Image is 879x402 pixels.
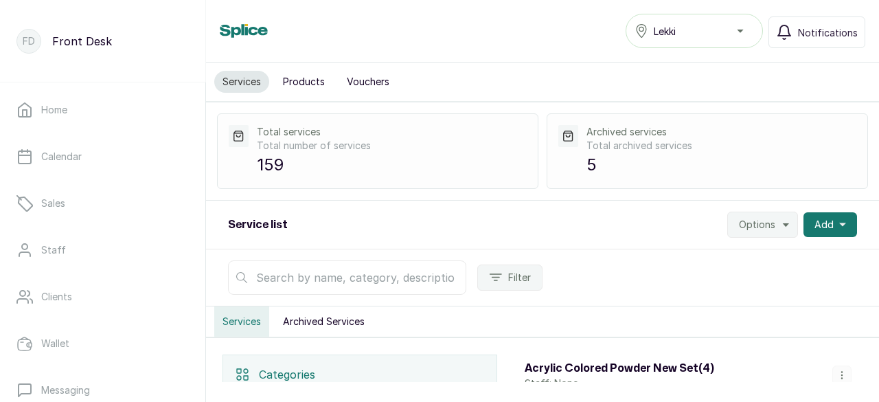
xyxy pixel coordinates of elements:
[41,150,82,164] p: Calendar
[23,34,35,48] p: FD
[11,231,194,269] a: Staff
[339,71,398,93] button: Vouchers
[768,16,865,48] button: Notifications
[525,377,714,390] p: Staff: None
[214,71,269,93] button: Services
[477,265,543,291] button: Filter
[727,212,798,238] button: Options
[11,184,194,223] a: Sales
[586,153,856,177] p: 5
[626,14,763,48] button: Lekki
[41,290,72,304] p: Clients
[739,218,775,232] span: Options
[11,278,194,316] a: Clients
[586,125,856,139] p: Archived services
[257,125,527,139] p: Total services
[52,33,112,49] p: Front Desk
[41,383,90,397] p: Messaging
[41,197,65,210] p: Sales
[654,24,676,38] span: Lekki
[257,153,527,177] p: 159
[525,360,714,377] h3: Acrylic colored powder new set ( 4 )
[11,91,194,129] a: Home
[275,306,373,337] button: Archived Services
[275,71,333,93] button: Products
[259,366,315,383] p: Categories
[586,139,856,153] p: Total archived services
[798,25,858,40] span: Notifications
[814,218,834,232] span: Add
[228,260,466,295] input: Search by name, category, description, price
[257,139,527,153] p: Total number of services
[11,137,194,176] a: Calendar
[11,324,194,363] a: Wallet
[508,271,531,284] span: Filter
[214,306,269,337] button: Services
[41,103,67,117] p: Home
[41,243,66,257] p: Staff
[228,216,288,233] h2: Service list
[803,212,857,237] button: Add
[41,337,69,350] p: Wallet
